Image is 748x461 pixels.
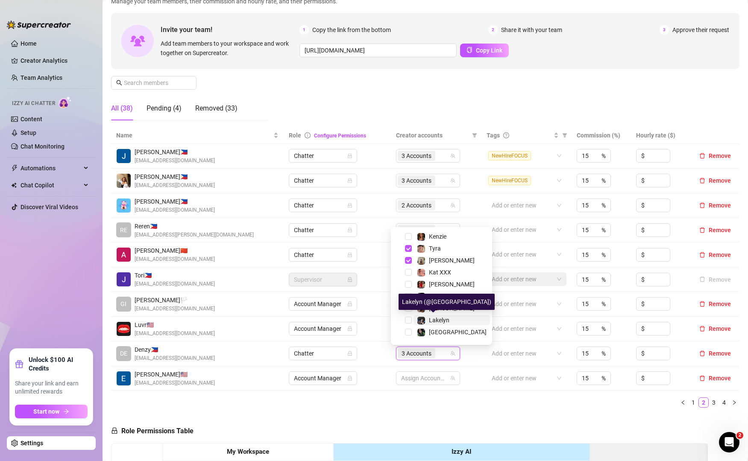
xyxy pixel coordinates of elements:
button: Remove [696,274,734,285]
span: Tyra [429,245,441,252]
span: 3 [660,25,669,35]
img: yen mejica [117,198,131,213]
button: right [729,397,739,408]
img: Tori [117,272,131,286]
span: lock [347,376,352,381]
span: left [681,400,686,405]
span: Kat XXX [429,269,451,276]
span: [PERSON_NAME] 🇵🇭 [135,197,215,206]
li: 4 [719,397,729,408]
span: Izzy AI Chatter [12,99,55,108]
span: GI [121,299,127,309]
span: Chatter [294,199,352,212]
span: Share it with your team [501,25,562,35]
button: Remove [696,175,734,186]
span: Start now [34,408,60,415]
span: Chat Copilot [21,178,81,192]
img: John Jacob Caneja [117,149,131,163]
span: [PERSON_NAME] [429,281,475,288]
span: 3 Accounts [402,151,431,160]
span: filter [560,129,569,142]
a: 4 [719,398,729,407]
span: filter [470,129,479,142]
span: question-circle [503,132,509,138]
span: filter [472,133,477,138]
span: Chatter [294,224,352,236]
a: Chat Monitoring [21,143,65,150]
span: Invite your team! [161,24,299,35]
img: Lakelyn [417,317,425,324]
a: 2 [699,398,708,407]
span: delete [699,153,705,159]
span: Denzy 🇵🇭 [135,345,215,354]
button: Start nowarrow-right [15,405,88,418]
span: [PERSON_NAME] 🏳️ [135,295,215,305]
span: [EMAIL_ADDRESS][DOMAIN_NAME] [135,330,215,338]
span: 3 Accounts [402,176,431,185]
button: Remove [696,250,734,260]
span: Remove [709,202,731,209]
span: [EMAIL_ADDRESS][DOMAIN_NAME] [135,181,215,190]
span: delete [699,375,705,381]
span: Tori 🇵🇭 [135,271,215,280]
span: delete [699,202,705,208]
span: Chatter [294,347,352,360]
span: delete [699,326,705,332]
span: 3 Accounts [398,348,435,359]
span: Creator accounts [396,131,469,140]
img: AI Chatter [59,96,72,108]
span: [EMAIL_ADDRESS][DOMAIN_NAME] [135,206,215,214]
a: 3 [709,398,719,407]
th: Commission (%) [572,127,631,144]
a: Settings [21,440,43,446]
span: right [732,400,737,405]
div: All (38) [111,103,133,114]
span: [PERSON_NAME] 🇺🇸 [135,370,215,379]
button: Copy Link [460,44,509,57]
span: Select tree node [405,329,412,336]
img: Kat XXX [417,269,425,277]
span: Tags [487,131,500,140]
span: 2 Accounts [398,200,435,210]
li: 3 [709,397,719,408]
a: Home [21,40,37,47]
span: Lakelyn [429,317,449,324]
span: Remove [709,375,731,382]
span: [PERSON_NAME] [429,257,475,264]
button: Remove [696,373,734,383]
span: Role [289,132,301,139]
span: Chatter [294,248,352,261]
h5: Role Permissions Table [111,426,194,436]
span: 2 [736,432,743,439]
span: Select tree node [405,257,412,264]
span: Remove [709,325,731,332]
span: thunderbolt [11,165,18,172]
span: Share your link and earn unlimited rewards [15,379,88,396]
button: Remove [696,200,734,210]
a: Discover Viral Videos [21,204,78,210]
div: Lakelyn (@[GEOGRAPHIC_DATA]) [399,294,495,310]
span: filter [562,133,567,138]
span: Copy Link [476,47,502,54]
strong: Unlock $100 AI Credits [29,356,88,373]
span: NewHireFOCUS [488,176,531,185]
span: Account Manager [294,372,352,385]
span: delete [699,350,705,356]
span: delete [699,252,705,258]
span: 1 [299,25,309,35]
li: 1 [688,397,698,408]
img: Luvr [117,322,131,336]
strong: Izzy AI [452,448,471,455]
a: Content [21,116,42,123]
button: left [678,397,688,408]
span: DE [120,349,127,358]
span: Luvr 🇺🇸 [135,320,215,330]
span: team [450,153,455,158]
img: Dennise Cantimbuhan [117,174,131,188]
span: Account Manager [294,322,352,335]
img: Kenzie [417,233,425,241]
span: [EMAIL_ADDRESS][DOMAIN_NAME] [135,157,215,165]
span: lock [347,301,352,306]
span: [GEOGRAPHIC_DATA] [429,329,487,336]
span: Select tree node [405,269,412,276]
